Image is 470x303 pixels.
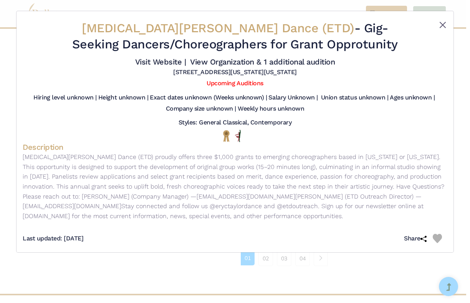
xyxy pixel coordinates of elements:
h4: Description [23,142,447,152]
a: Upcoming Auditions [207,79,263,87]
h5: Ages unknown | [390,94,435,102]
img: All [235,130,241,142]
img: Heart [433,234,442,243]
h5: Hiring level unknown | [33,94,96,102]
h5: Salary Unknown | [268,94,318,102]
h5: Share [404,235,433,243]
h5: Last updated: [DATE] [23,235,83,243]
h5: Styles: General Classical, Contemporary [179,119,291,127]
p: [MEDICAL_DATA][PERSON_NAME] Dance (ETD) proudly offers three $1,000 grants to emerging choreograp... [23,152,447,221]
h5: Height unknown | [98,94,148,102]
h5: Weekly hours unknown [238,105,304,113]
h2: - - Seeking Dancers/Choreographers for Grant Opprotunity [58,20,412,52]
h5: Union status unknown | [321,94,388,102]
h5: Company size unknown | [166,105,236,113]
h5: Exact dates unknown (Weeks unknown) | [150,94,267,102]
a: View Organization & 1 additional audition [190,57,335,66]
button: Close [438,20,447,30]
h5: [STREET_ADDRESS][US_STATE][US_STATE] [173,68,297,76]
span: Gig [364,21,382,35]
img: National [222,130,231,142]
span: [MEDICAL_DATA][PERSON_NAME] Dance (ETD) [82,21,354,35]
a: Visit Website | [135,57,186,66]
